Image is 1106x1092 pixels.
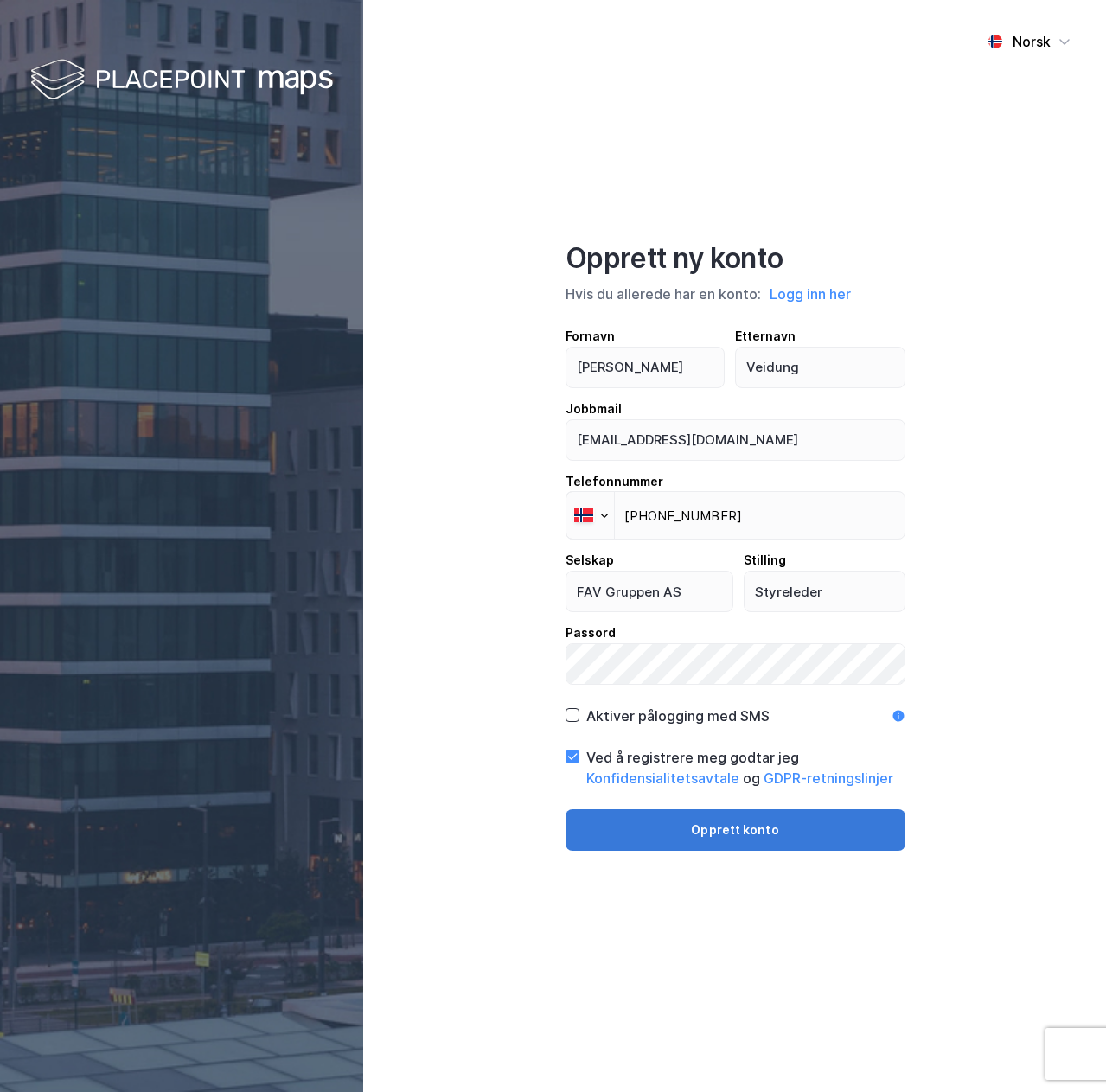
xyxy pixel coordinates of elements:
div: Etternavn [735,326,905,347]
div: Norsk [1013,31,1051,52]
div: Telefonnummer [566,471,905,492]
button: Opprett konto [566,809,905,851]
div: Aktiver pålogging med SMS [586,706,770,726]
iframe: Chat Widget [1020,1009,1106,1092]
div: Ved å registrere meg godtar jeg og [586,747,905,789]
div: Norway: + 47 [566,492,614,539]
div: Fornavn [566,326,725,347]
div: Selskap [566,550,733,571]
div: Jobbmail [566,399,905,419]
div: Stilling [744,550,905,571]
img: logo-white.f07954bde2210d2a523dddb988cd2aa7.svg [30,55,333,106]
button: Logg inn her [764,283,856,305]
div: Passord [566,623,905,643]
div: Kontrollprogram for chat [1020,1009,1106,1092]
div: Opprett ny konto [566,241,905,276]
input: Telefonnummer [566,491,905,540]
div: Hvis du allerede har en konto: [566,283,905,305]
